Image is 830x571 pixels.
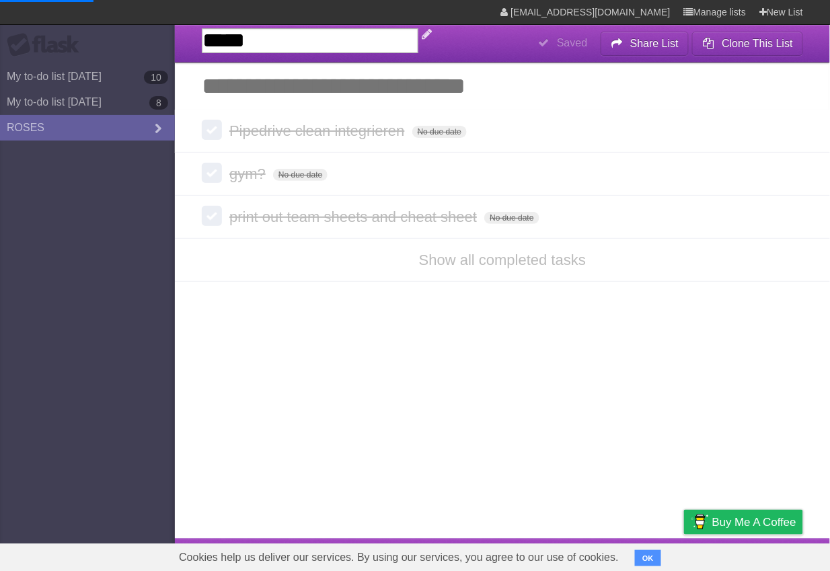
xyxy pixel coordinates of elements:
b: 10 [144,71,168,84]
b: Share List [630,38,679,49]
span: Pipedrive clean integrieren [229,122,408,139]
a: Suggest a feature [718,542,803,568]
img: Buy me a coffee [691,510,709,533]
b: Saved [557,37,587,48]
span: No due date [484,212,539,224]
a: Developers [550,542,604,568]
span: No due date [273,169,328,181]
a: About [505,542,533,568]
a: Privacy [667,542,702,568]
a: Terms [621,542,650,568]
span: Cookies help us deliver our services. By using our services, you agree to our use of cookies. [165,544,632,571]
label: Done [202,163,222,183]
label: Done [202,206,222,226]
button: OK [635,550,661,566]
span: No due date [412,126,467,138]
button: Share List [601,32,689,56]
label: Done [202,120,222,140]
a: Show all completed tasks [419,252,586,268]
b: 8 [149,96,168,110]
span: gym? [229,165,269,182]
button: Clone This List [692,32,803,56]
a: Buy me a coffee [684,510,803,535]
span: Buy me a coffee [712,510,796,534]
span: print out team sheets and cheat sheet [229,208,480,225]
b: Clone This List [722,38,793,49]
div: Flask [7,33,87,57]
